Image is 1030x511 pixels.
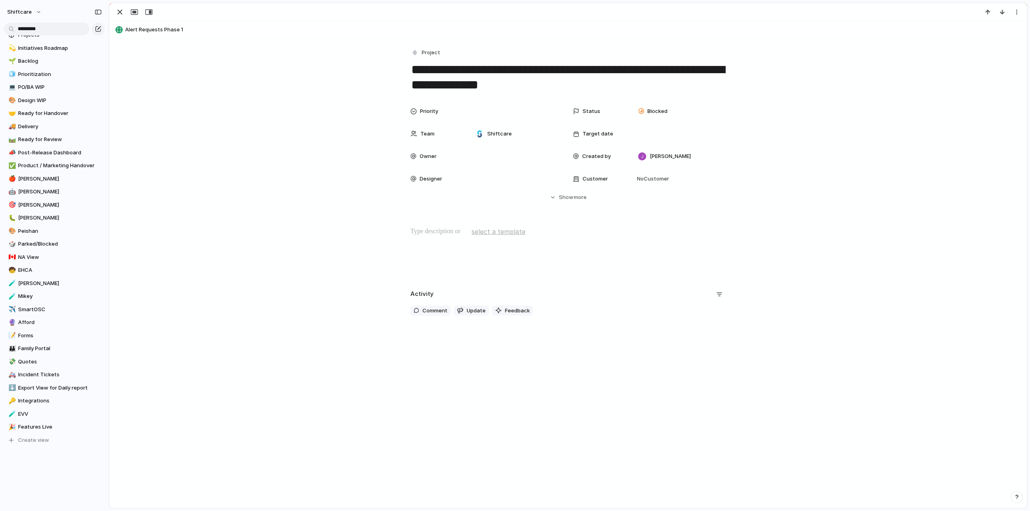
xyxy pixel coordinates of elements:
[18,188,102,196] span: [PERSON_NAME]
[7,162,15,170] button: ✅
[8,43,14,53] div: 💫
[4,330,105,342] div: 📝Forms
[18,123,102,131] span: Delivery
[4,81,105,93] a: 💻PO/BA WIP
[8,135,14,144] div: 🛤️
[18,44,102,52] span: Initiatives Roadmap
[4,408,105,420] div: 🧪EVV
[4,199,105,211] div: 🎯[PERSON_NAME]
[422,49,440,57] span: Project
[8,279,14,288] div: 🧪
[4,186,105,198] div: 🤖[PERSON_NAME]
[454,306,489,316] button: Update
[4,55,105,67] a: 🌱Backlog
[4,42,105,54] div: 💫Initiatives Roadmap
[8,240,14,249] div: 🎲
[7,227,15,235] button: 🎨
[18,384,102,392] span: Export View for Daily report
[4,6,46,18] button: shiftcare
[4,212,105,224] a: 🐛[PERSON_NAME]
[420,175,442,183] span: Designer
[8,266,14,275] div: 🧒
[4,290,105,302] a: 🧪Mikey
[4,421,105,433] a: 🎉Features Live
[410,47,443,59] button: Project
[7,96,15,105] button: 🎨
[8,252,14,262] div: 🇨🇦
[4,316,105,328] a: 🔮Afford
[18,266,102,274] span: EHCA
[18,162,102,170] span: Product / Marketing Handover
[7,240,15,248] button: 🎲
[4,238,105,250] div: 🎲Parked/Blocked
[8,187,14,197] div: 🤖
[8,344,14,353] div: 👪
[7,292,15,300] button: 🧪
[583,175,608,183] span: Customer
[4,173,105,185] a: 🍎[PERSON_NAME]
[8,213,14,223] div: 🐛
[4,107,105,119] a: 🤝Ready for Handover
[487,130,512,138] span: Shiftcare
[410,190,726,205] button: Showmore
[7,70,15,78] button: 🧊
[559,193,573,201] span: Show
[7,214,15,222] button: 🐛
[7,253,15,261] button: 🇨🇦
[4,356,105,368] a: 💸Quotes
[574,193,587,201] span: more
[420,152,437,160] span: Owner
[4,264,105,276] a: 🧒EHCA
[505,307,530,315] span: Feedback
[7,279,15,287] button: 🧪
[18,214,102,222] span: [PERSON_NAME]
[4,68,105,80] div: 🧊Prioritization
[4,133,105,146] a: 🛤️Ready for Review
[7,318,15,326] button: 🔮
[7,44,15,52] button: 💫
[18,306,102,314] span: SmartOSC
[8,83,14,92] div: 💻
[7,423,15,431] button: 🎉
[8,57,14,66] div: 🌱
[4,225,105,237] a: 🎨Peishan
[650,152,691,160] span: [PERSON_NAME]
[4,382,105,394] div: ⬇️Export View for Daily report
[8,174,14,183] div: 🍎
[18,227,102,235] span: Peishan
[125,26,1023,34] span: Alert Requests Phase 1
[4,395,105,407] a: 🔑Integrations
[410,306,451,316] button: Comment
[410,289,434,299] h2: Activity
[7,371,15,379] button: 🚑
[8,305,14,314] div: ✈️
[7,358,15,366] button: 💸
[4,147,105,159] div: 📣Post-Release Dashboard
[18,358,102,366] span: Quotes
[18,332,102,340] span: Forms
[8,423,14,432] div: 🎉
[634,175,669,183] span: No Customer
[8,200,14,209] div: 🎯
[18,240,102,248] span: Parked/Blocked
[7,266,15,274] button: 🧒
[4,121,105,133] a: 🚚Delivery
[18,436,49,444] span: Create view
[4,251,105,263] a: 🇨🇦NA View
[4,277,105,289] a: 🧪[PERSON_NAME]
[8,122,14,131] div: 🚚
[18,410,102,418] span: EVV
[467,307,486,315] span: Update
